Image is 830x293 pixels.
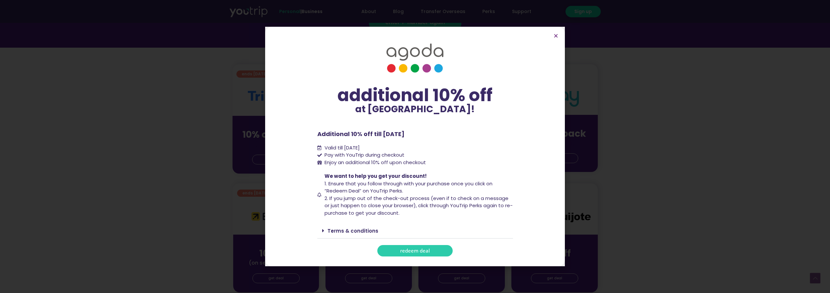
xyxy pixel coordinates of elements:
[324,180,492,194] span: 1. Ensure that you follow through with your purchase once you click on “Redeem Deal” on YouTrip P...
[400,248,430,253] span: redeem deal
[317,105,513,114] p: at [GEOGRAPHIC_DATA]!
[553,33,558,38] a: Close
[317,86,513,105] div: additional 10% off
[324,195,513,216] span: 2. If you jump out of the check-out process (even if to check on a message or just happen to clos...
[324,173,427,179] span: We want to help you get your discount!
[323,151,404,159] span: Pay with YouTrip during checkout
[317,130,513,138] p: Additional 10% off till [DATE]
[323,144,360,152] span: Valid till [DATE]
[324,159,426,166] span: Enjoy an additional 10% off upon checkout
[327,227,378,234] a: Terms & conditions
[317,223,513,239] div: Terms & conditions
[377,245,453,256] a: redeem deal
